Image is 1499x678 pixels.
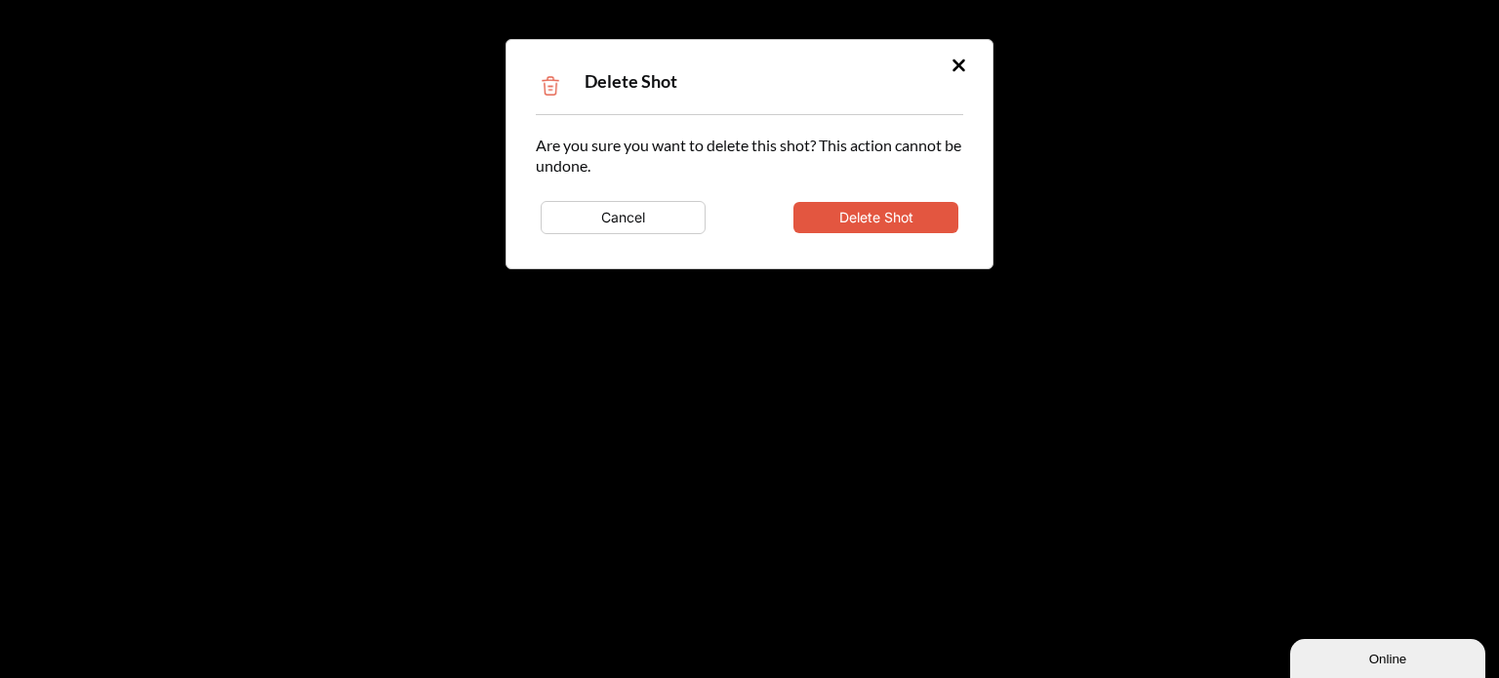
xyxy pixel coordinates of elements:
iframe: chat widget [1290,635,1489,678]
button: Cancel [541,201,706,234]
button: Delete Shot [793,202,958,233]
div: Are you sure you want to delete this shot? This action cannot be undone. [536,135,963,239]
img: Trash Icon [536,71,565,100]
span: Delete Shot [585,70,677,92]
